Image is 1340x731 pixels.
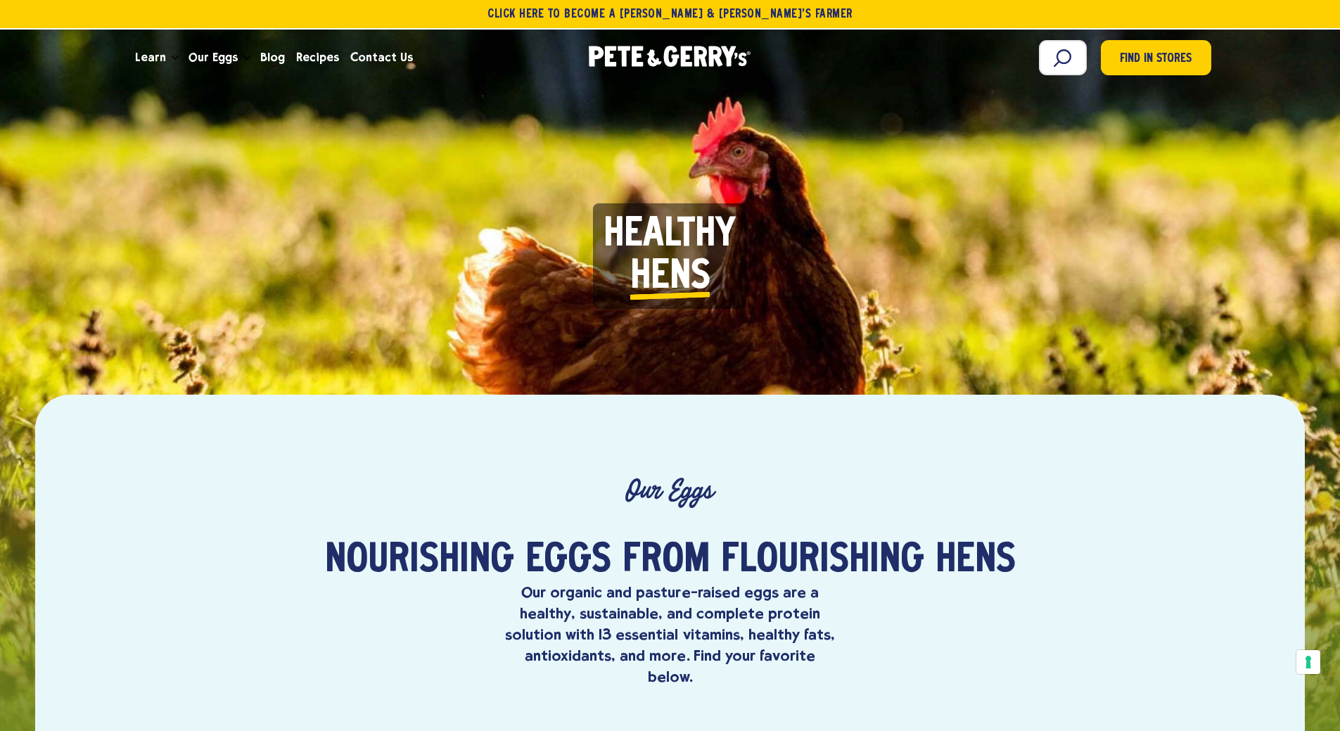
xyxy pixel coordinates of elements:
[345,39,419,77] a: Contact Us
[502,582,839,687] p: Our organic and pasture-raised eggs are a healthy, sustainable, and complete protein solution wit...
[291,39,345,77] a: Recipes
[183,39,243,77] a: Our Eggs
[243,56,250,61] button: Open the dropdown menu for Our Eggs
[135,49,166,66] span: Learn
[1120,50,1192,69] span: Find in Stores
[1101,40,1211,75] a: Find in Stores
[129,39,172,77] a: Learn
[189,49,238,66] span: Our Eggs
[350,49,413,66] span: Contact Us
[296,49,339,66] span: Recipes
[721,540,924,582] span: flourishing
[255,39,291,77] a: Blog
[1039,40,1087,75] input: Search
[325,540,514,582] span: Nourishing
[172,56,179,61] button: Open the dropdown menu for Learn
[936,540,1016,582] span: hens
[604,214,736,256] span: Healthy
[691,256,710,298] i: s
[260,49,285,66] span: Blog
[525,540,611,582] span: eggs
[1296,650,1320,674] button: Your consent preferences for tracking technologies
[623,540,710,582] span: from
